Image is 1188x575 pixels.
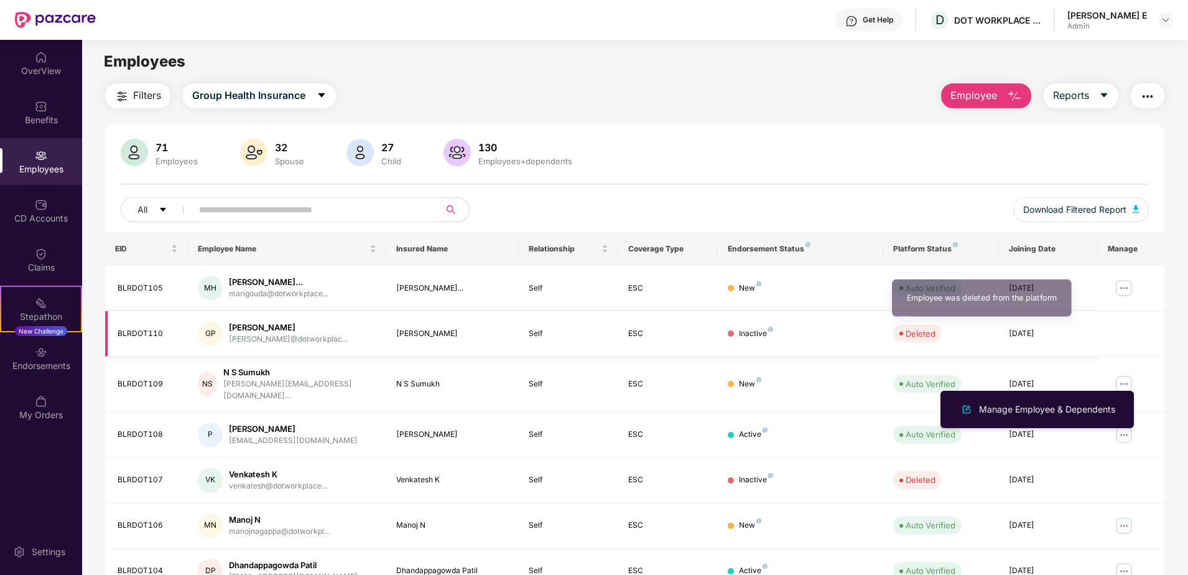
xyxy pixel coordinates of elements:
span: caret-down [317,90,327,101]
th: Employee Name [188,232,386,266]
div: Platform Status [893,244,989,254]
div: Self [529,520,608,531]
img: svg+xml;base64,PHN2ZyB4bWxucz0iaHR0cDovL3d3dy53My5vcmcvMjAwMC9zdmciIHhtbG5zOnhsaW5rPSJodHRwOi8vd3... [346,139,374,166]
span: Download Filtered Report [1023,203,1126,217]
img: manageButton [1114,516,1134,536]
button: search [439,197,470,222]
div: Settings [28,546,69,558]
button: Filters [105,83,170,108]
div: Endorsement Status [728,244,873,254]
div: Self [529,328,608,340]
div: [PERSON_NAME]... [396,283,509,294]
div: Inactive [739,328,773,340]
img: manageButton [1114,425,1134,445]
span: Relationship [529,244,599,254]
img: svg+xml;base64,PHN2ZyB4bWxucz0iaHR0cDovL3d3dy53My5vcmcvMjAwMC9zdmciIHdpZHRoPSI4IiBoZWlnaHQ9IjgiIH... [805,242,810,247]
div: [PERSON_NAME] [229,423,358,435]
div: Deleted [906,327,935,340]
div: [PERSON_NAME]... [229,276,328,288]
th: Manage [1098,232,1164,266]
div: ESC [628,474,708,486]
div: MN [198,513,223,538]
div: Stepathon [1,311,81,323]
span: Reports [1053,88,1089,103]
div: [PERSON_NAME] [229,322,348,334]
img: svg+xml;base64,PHN2ZyB4bWxucz0iaHR0cDovL3d3dy53My5vcmcvMjAwMC9zdmciIHdpZHRoPSIyMSIgaGVpZ2h0PSIyMC... [35,297,47,309]
th: Joining Date [999,232,1098,266]
div: 71 [153,141,200,154]
div: [PERSON_NAME] [396,328,509,340]
img: svg+xml;base64,PHN2ZyBpZD0iSGVscC0zMngzMiIgeG1sbnM9Imh0dHA6Ly93d3cudzMub3JnLzIwMDAvc3ZnIiB3aWR0aD... [845,15,858,27]
div: ESC [628,283,708,294]
img: svg+xml;base64,PHN2ZyB4bWxucz0iaHR0cDovL3d3dy53My5vcmcvMjAwMC9zdmciIHdpZHRoPSIyNCIgaGVpZ2h0PSIyNC... [1140,89,1155,104]
div: ESC [628,520,708,531]
img: svg+xml;base64,PHN2ZyBpZD0iRW1wbG95ZWVzIiB4bWxucz0iaHR0cDovL3d3dy53My5vcmcvMjAwMC9zdmciIHdpZHRoPS... [35,149,47,162]
div: BLRDOT108 [118,429,178,441]
th: EID [105,232,188,266]
div: BLRDOT110 [118,328,178,340]
div: [PERSON_NAME] [396,429,509,441]
div: DOT WORKPLACE SOLUTIONS PRIVATE LIMITED [954,14,1041,26]
div: [DATE] [1009,474,1088,486]
div: Self [529,378,608,390]
div: New [739,378,761,390]
div: Employees+dependents [476,156,575,166]
div: N S Sumukh [223,367,376,378]
span: Employees [104,52,185,70]
img: svg+xml;base64,PHN2ZyB4bWxucz0iaHR0cDovL3d3dy53My5vcmcvMjAwMC9zdmciIHdpZHRoPSI4IiBoZWlnaHQ9IjgiIH... [763,428,768,432]
img: svg+xml;base64,PHN2ZyB4bWxucz0iaHR0cDovL3d3dy53My5vcmcvMjAwMC9zdmciIHhtbG5zOnhsaW5rPSJodHRwOi8vd3... [959,402,974,417]
div: Admin [1067,21,1147,31]
img: manageButton [1114,278,1134,298]
div: manojnagappa@dotworkpl... [229,526,330,538]
img: svg+xml;base64,PHN2ZyB4bWxucz0iaHR0cDovL3d3dy53My5vcmcvMjAwMC9zdmciIHhtbG5zOnhsaW5rPSJodHRwOi8vd3... [443,139,471,166]
div: Manoj N [396,520,509,531]
div: [DATE] [1009,429,1088,441]
div: Active [739,429,768,441]
div: [DATE] [1009,328,1088,340]
span: caret-down [159,205,167,215]
img: svg+xml;base64,PHN2ZyBpZD0iTXlfT3JkZXJzIiBkYXRhLW5hbWU9Ik15IE9yZGVycyIgeG1sbnM9Imh0dHA6Ly93d3cudz... [35,395,47,408]
div: Deleted [906,474,935,486]
img: svg+xml;base64,PHN2ZyB4bWxucz0iaHR0cDovL3d3dy53My5vcmcvMjAwMC9zdmciIHdpZHRoPSIyNCIgaGVpZ2h0PSIyNC... [114,89,129,104]
img: manageButton [1114,374,1134,394]
div: Self [529,283,608,294]
img: svg+xml;base64,PHN2ZyB4bWxucz0iaHR0cDovL3d3dy53My5vcmcvMjAwMC9zdmciIHdpZHRoPSI4IiBoZWlnaHQ9IjgiIH... [763,564,768,569]
div: Venkatesh K [229,469,327,480]
span: search [439,205,463,215]
div: 27 [379,141,404,154]
div: MH [198,276,223,301]
div: ESC [628,378,708,390]
div: BLRDOT105 [118,283,178,294]
img: svg+xml;base64,PHN2ZyB4bWxucz0iaHR0cDovL3d3dy53My5vcmcvMjAwMC9zdmciIHhtbG5zOnhsaW5rPSJodHRwOi8vd3... [1133,205,1139,213]
div: New [739,520,761,531]
div: Spouse [272,156,307,166]
button: Download Filtered Report [1013,197,1149,222]
button: Group Health Insurancecaret-down [183,83,336,108]
div: venkatesh@dotworkplace... [229,480,327,492]
div: 32 [272,141,307,154]
img: New Pazcare Logo [15,12,96,28]
div: Self [529,429,608,441]
div: Venkatesh K [396,474,509,486]
div: NS [198,372,217,396]
span: Employee [950,88,997,103]
div: BLRDOT106 [118,520,178,531]
div: New [739,283,761,294]
div: Dhandappagowda Patil [229,559,358,571]
div: Self [529,474,608,486]
div: [PERSON_NAME] E [1067,9,1147,21]
div: Manage Employee & Dependents [977,403,1118,416]
img: svg+xml;base64,PHN2ZyB4bWxucz0iaHR0cDovL3d3dy53My5vcmcvMjAwMC9zdmciIHdpZHRoPSI4IiBoZWlnaHQ9IjgiIH... [756,281,761,286]
div: N S Sumukh [396,378,509,390]
div: BLRDOT109 [118,378,178,390]
img: svg+xml;base64,PHN2ZyB4bWxucz0iaHR0cDovL3d3dy53My5vcmcvMjAwMC9zdmciIHdpZHRoPSI4IiBoZWlnaHQ9IjgiIH... [756,377,761,382]
div: Employees [153,156,200,166]
div: Get Help [863,15,893,25]
img: svg+xml;base64,PHN2ZyB4bWxucz0iaHR0cDovL3d3dy53My5vcmcvMjAwMC9zdmciIHhtbG5zOnhsaW5rPSJodHRwOi8vd3... [240,139,267,166]
img: svg+xml;base64,PHN2ZyBpZD0iRW5kb3JzZW1lbnRzIiB4bWxucz0iaHR0cDovL3d3dy53My5vcmcvMjAwMC9zdmciIHdpZH... [35,346,47,358]
div: ESC [628,429,708,441]
span: D [935,12,944,27]
span: Group Health Insurance [192,88,305,103]
div: Inactive [739,474,773,486]
span: EID [115,244,169,254]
